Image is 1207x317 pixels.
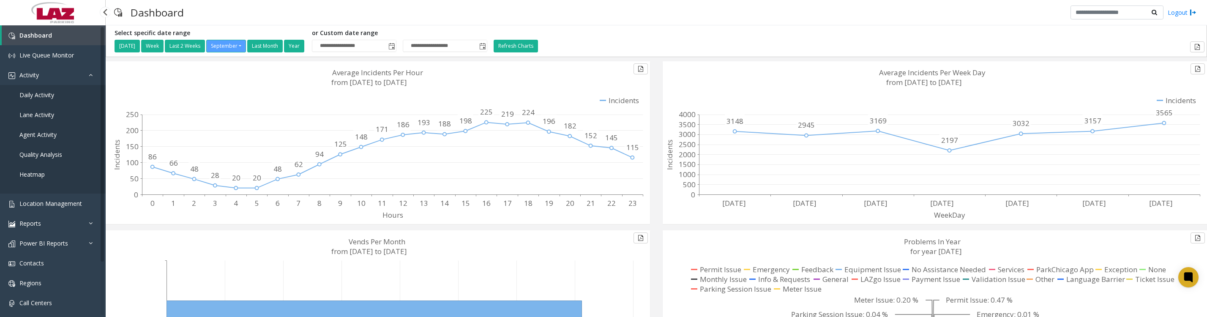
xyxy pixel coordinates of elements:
img: 'icon' [8,52,15,59]
text: 3148 [726,116,743,126]
text: 182 [564,121,576,131]
text: 2000 [679,150,696,159]
span: Toggle popup [387,40,396,52]
text: 1000 [679,169,696,179]
text: 20 [232,173,240,183]
text: 14 [440,198,449,208]
span: Dashboard [19,31,52,39]
h3: Dashboard [126,2,188,23]
text: WeekDay [934,210,965,220]
text: 9 [338,198,342,208]
button: Last Month [247,40,283,52]
text: 17 [503,198,512,208]
text: 94 [315,149,324,159]
text: 8 [317,198,322,208]
img: 'icon' [8,201,15,208]
text: 3157 [1084,116,1101,126]
text: 145 [605,133,618,142]
text: Problems In Year [904,237,961,246]
text: 3565 [1156,108,1173,118]
button: Export to pdf [634,63,648,74]
text: [DATE] [1082,198,1106,208]
text: 6 [276,198,280,208]
text: 2945 [798,120,815,130]
span: Daily Activity [19,91,54,99]
text: 20 [566,198,574,208]
text: 4 [234,198,238,208]
text: 100 [126,158,139,167]
text: 171 [376,124,388,134]
button: Last 2 Weeks [165,40,205,52]
text: 148 [355,132,368,142]
text: 5 [255,198,259,208]
text: 500 [683,180,696,189]
text: 86 [148,152,157,161]
button: Week [141,40,164,52]
text: Vends Per Month [349,237,405,246]
span: Regions [19,279,41,287]
span: Power BI Reports [19,239,68,247]
text: 152 [584,131,597,140]
button: Export to pdf [1191,63,1205,74]
text: Average Incidents Per Hour [332,68,423,77]
span: Reports [19,219,41,227]
text: 198 [459,116,472,126]
text: [DATE] [864,198,887,208]
text: 3169 [870,116,887,126]
text: Meter Issue: 0.20 % [854,295,918,305]
img: pageIcon [114,2,122,23]
text: 1 [171,198,175,208]
text: 62 [295,159,303,169]
a: Logout [1168,8,1196,17]
text: 115 [626,142,639,152]
img: 'icon' [8,240,15,247]
text: 18 [524,198,532,208]
text: 15 [461,198,470,208]
button: Year [284,40,304,52]
button: [DATE] [115,40,140,52]
img: 'icon' [8,72,15,79]
text: 3500 [679,120,696,129]
span: Toggle popup [478,40,487,52]
button: Export to pdf [1190,41,1204,52]
text: 125 [334,139,347,149]
text: 3032 [1013,118,1029,128]
text: 0 [134,190,138,199]
span: Activity [19,71,39,79]
text: [DATE] [1005,198,1029,208]
text: from [DATE] to [DATE] [886,77,962,87]
img: logout [1190,8,1196,17]
text: [DATE] [722,198,746,208]
text: from [DATE] to [DATE] [331,246,407,256]
text: 2 [192,198,196,208]
text: 11 [378,198,386,208]
text: 48 [273,164,282,174]
text: 0 [691,190,695,199]
span: Live Queue Monitor [19,51,74,59]
img: 'icon' [8,221,15,227]
button: Export to pdf [634,232,648,243]
text: 196 [543,116,555,126]
text: 7 [296,198,300,208]
span: Contacts [19,259,44,267]
text: [DATE] [793,198,816,208]
text: Incidents [665,139,674,170]
text: 3 [213,198,217,208]
h5: or Custom date range [312,30,487,37]
text: Average Incidents Per Week Day [879,68,986,77]
text: 225 [480,107,493,117]
text: Hours [382,210,403,220]
span: Location Management [19,199,82,208]
text: 186 [397,120,410,129]
text: 50 [130,174,139,183]
text: Permit Issue: 0.47 % [946,295,1013,305]
span: Call Centers [19,299,52,307]
text: 28 [211,170,219,180]
text: 200 [126,126,139,135]
text: 48 [190,164,199,174]
text: 66 [169,158,178,168]
text: for year [DATE] [910,246,962,256]
text: 13 [420,198,428,208]
img: 'icon' [8,260,15,267]
button: Export to pdf [1191,232,1205,243]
